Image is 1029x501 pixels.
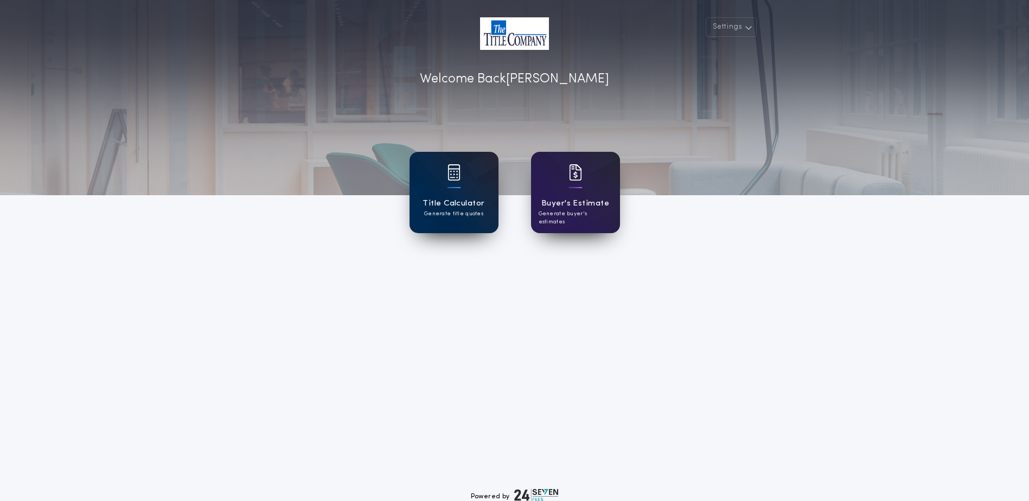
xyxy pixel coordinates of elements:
[448,164,461,181] img: card icon
[569,164,582,181] img: card icon
[423,197,484,210] h1: Title Calculator
[706,17,757,37] button: Settings
[531,152,620,233] a: card iconBuyer's EstimateGenerate buyer's estimates
[410,152,498,233] a: card iconTitle CalculatorGenerate title quotes
[539,210,612,226] p: Generate buyer's estimates
[424,210,483,218] p: Generate title quotes
[480,17,549,50] img: account-logo
[420,69,609,89] p: Welcome Back [PERSON_NAME]
[541,197,609,210] h1: Buyer's Estimate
